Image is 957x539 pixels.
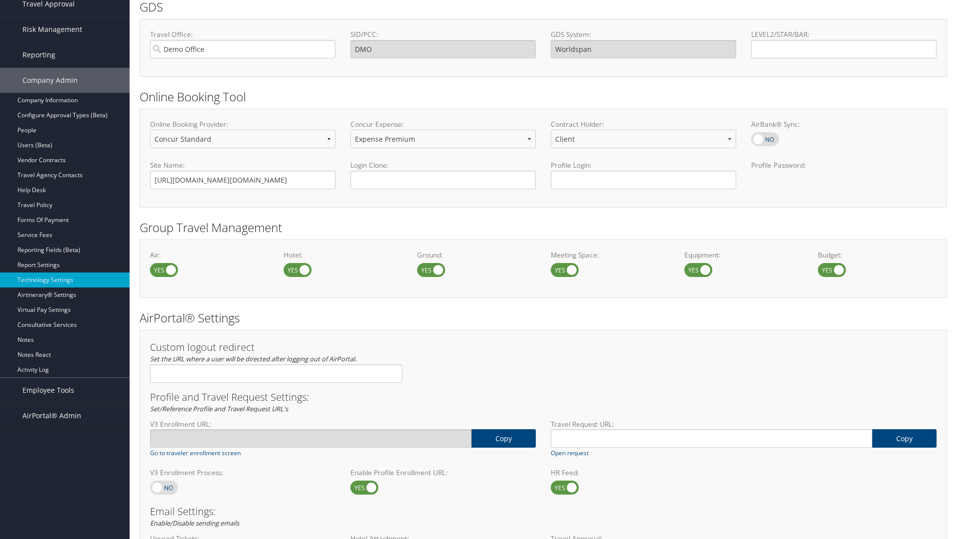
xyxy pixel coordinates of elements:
a: Open request [551,449,589,458]
label: HR Feed: [551,468,736,478]
em: Enable/Disable sending emails [150,519,239,528]
span: Company Admin [22,68,78,93]
label: Enable Profile Enrollment URL: [350,468,536,478]
label: Site Name: [150,160,335,170]
label: Travel Office: [150,29,335,39]
label: SID/PCC: [350,29,536,39]
label: Budget: [818,250,937,260]
span: Employee Tools [22,378,74,403]
h3: Email Settings: [150,507,937,517]
em: Set the URL where a user will be directed after logging out of AirPortal. [150,354,356,363]
label: AirBank® Sync: [751,119,937,129]
label: Hotel: [284,250,402,260]
label: V3 Enrollment Process: [150,468,335,478]
label: V3 Enrollment URL: [150,419,536,429]
a: copy [472,429,536,448]
label: Meeting Space: [551,250,669,260]
h2: Group Travel Management [140,219,947,236]
a: Go to traveler enrollment screen [150,449,241,458]
span: AirPortal® Admin [22,403,81,428]
input: Profile Login: [551,171,736,189]
h2: Online Booking Tool [140,88,947,105]
label: Equipment: [684,250,803,260]
label: LEVEL2/STAR/BAR: [751,29,937,39]
label: Contract Holder: [551,119,736,129]
label: AirBank® Sync [751,132,779,146]
span: Reporting [22,42,55,67]
label: Concur Expense: [350,119,536,129]
a: copy [872,429,937,448]
label: Air: [150,250,269,260]
label: Login Clone: [350,160,536,170]
label: Profile Password: [751,160,937,189]
label: Online Booking Provider: [150,119,335,129]
label: Travel Request URL: [551,419,937,429]
label: GDS System: [551,29,736,39]
span: Risk Management [22,17,82,42]
label: Profile Login: [551,160,736,189]
h3: Profile and Travel Request Settings: [150,392,937,402]
h3: Custom logout redirect [150,342,402,352]
h2: AirPortal® Settings [140,309,947,326]
label: Ground: [417,250,536,260]
em: Set/Reference Profile and Travel Request URL's [150,404,288,413]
